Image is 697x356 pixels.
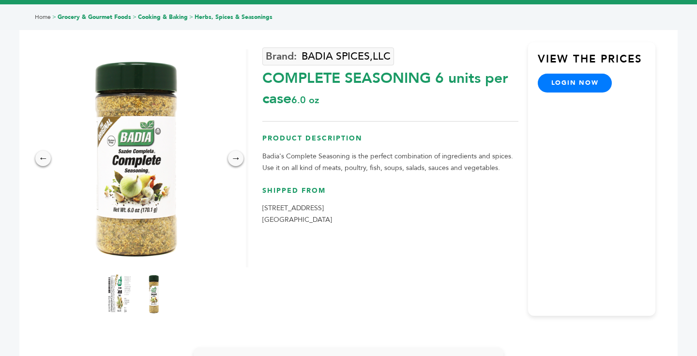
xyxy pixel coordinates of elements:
span: > [52,13,56,21]
h3: View the Prices [538,52,656,74]
span: > [133,13,136,21]
a: Home [35,13,51,21]
div: COMPLETE SEASONING 6 units per case [262,63,518,109]
img: COMPLETE SEASONING® 6 units per case 6.0 oz Product Label [108,275,132,313]
a: BADIA SPICES,LLC [262,47,394,65]
p: [STREET_ADDRESS] [GEOGRAPHIC_DATA] [262,202,518,226]
a: login now [538,74,612,92]
span: > [189,13,193,21]
a: Cooking & Baking [138,13,188,21]
div: → [228,151,243,166]
p: Badia's Complete Seasoning is the perfect combination of ingredients and spices. Use it on all ki... [262,151,518,174]
h3: Shipped From [262,186,518,203]
h3: Product Description [262,134,518,151]
span: 6.0 oz [291,93,319,107]
div: ← [35,151,51,166]
img: COMPLETE SEASONING® 6 units per case 6.0 oz [28,49,246,267]
a: Grocery & Gourmet Foods [58,13,131,21]
img: COMPLETE SEASONING® 6 units per case 6.0 oz [141,273,167,315]
a: Herbs, Spices & Seasonings [195,13,273,21]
